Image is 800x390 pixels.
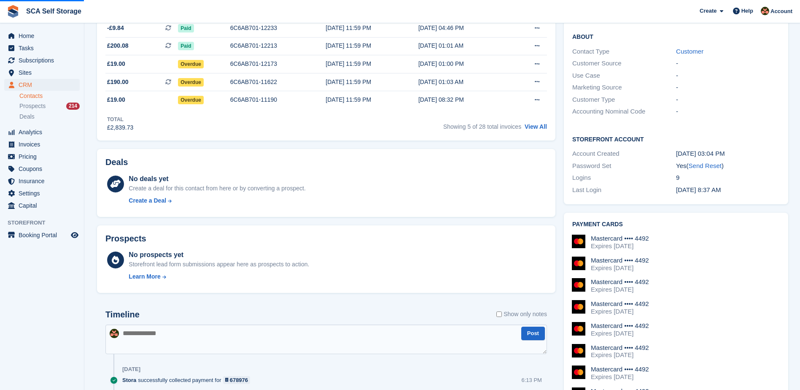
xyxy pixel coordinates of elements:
span: Create [700,7,716,15]
a: menu [4,138,80,150]
div: 6C6AB701-12213 [230,41,326,50]
h2: Payment cards [572,221,780,228]
div: Use Case [572,71,676,81]
a: Contacts [19,92,80,100]
a: menu [4,163,80,175]
div: Expires [DATE] [591,308,649,315]
a: Prospects 214 [19,102,80,111]
img: Mastercard Logo [572,300,585,314]
div: Expires [DATE] [591,264,649,272]
div: [DATE] 04:46 PM [418,24,511,32]
div: 9 [676,173,780,183]
div: [DATE] 11:59 PM [326,78,418,87]
span: Prospects [19,102,46,110]
div: - [676,107,780,116]
img: Mastercard Logo [572,257,585,270]
div: - [676,59,780,68]
div: 6C6AB701-12233 [230,24,326,32]
a: 678976 [223,376,251,384]
div: Expires [DATE] [591,373,649,381]
div: - [676,71,780,81]
div: - [676,95,780,105]
h2: Timeline [105,310,140,320]
div: Expires [DATE] [591,330,649,337]
span: -£9.84 [107,24,124,32]
div: Yes [676,161,780,171]
img: Sarah Race [110,329,119,338]
span: Analytics [19,126,69,138]
img: Mastercard Logo [572,235,585,248]
span: Pricing [19,151,69,162]
div: [DATE] [122,366,140,373]
a: menu [4,42,80,54]
span: Booking Portal [19,229,69,241]
div: 6C6AB701-11190 [230,95,326,104]
span: Account [770,7,792,16]
img: Mastercard Logo [572,366,585,379]
span: Stora [122,376,136,384]
span: Paid [178,24,194,32]
label: Show only notes [496,310,547,319]
input: Show only notes [496,310,502,319]
div: Marketing Source [572,83,676,92]
div: Create a deal for this contact from here or by converting a prospect. [129,184,305,193]
div: successfully collected payment for [122,376,254,384]
div: Mastercard •••• 4492 [591,344,649,352]
span: Insurance [19,175,69,187]
div: Mastercard •••• 4492 [591,300,649,308]
span: £19.00 [107,95,125,104]
div: [DATE] 11:59 PM [326,24,418,32]
h2: Deals [105,157,128,167]
div: [DATE] 11:59 PM [326,95,418,104]
div: Expires [DATE] [591,242,649,250]
div: 678976 [230,376,248,384]
div: [DATE] 08:32 PM [418,95,511,104]
div: Expires [DATE] [591,351,649,359]
span: Help [741,7,753,15]
span: Showing 5 of 28 total invoices [443,123,521,130]
img: Mastercard Logo [572,322,585,336]
a: menu [4,54,80,66]
div: Mastercard •••• 4492 [591,278,649,286]
div: [DATE] 11:59 PM [326,41,418,50]
span: Overdue [178,78,204,87]
div: [DATE] 01:01 AM [418,41,511,50]
span: Sites [19,67,69,79]
div: [DATE] 11:59 PM [326,60,418,68]
a: menu [4,175,80,187]
span: £200.08 [107,41,129,50]
span: CRM [19,79,69,91]
a: Learn More [129,272,309,281]
a: menu [4,126,80,138]
div: Create a Deal [129,196,166,205]
img: Mastercard Logo [572,344,585,357]
div: Password Set [572,161,676,171]
a: menu [4,151,80,162]
a: SCA Self Storage [23,4,85,18]
img: Sarah Race [761,7,769,15]
div: Mastercard •••• 4492 [591,235,649,242]
span: Deals [19,113,35,121]
span: Storefront [8,219,84,227]
div: Expires [DATE] [591,286,649,293]
div: Logins [572,173,676,183]
div: 6C6AB701-12173 [230,60,326,68]
div: - [676,83,780,92]
a: Preview store [70,230,80,240]
span: ( ) [687,162,724,169]
div: No deals yet [129,174,305,184]
a: Deals [19,112,80,121]
span: Settings [19,187,69,199]
span: Overdue [178,96,204,104]
div: Account Created [572,149,676,159]
span: £190.00 [107,78,129,87]
div: Mastercard •••• 4492 [591,257,649,264]
a: Create a Deal [129,196,305,205]
div: 6C6AB701-11622 [230,78,326,87]
button: Post [521,327,545,341]
a: menu [4,79,80,91]
img: stora-icon-8386f47178a22dfd0bd8f6a31ec36ba5ce8667c1dd55bd0f319d3a0aa187defe.svg [7,5,19,18]
span: Tasks [19,42,69,54]
a: menu [4,229,80,241]
span: Coupons [19,163,69,175]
